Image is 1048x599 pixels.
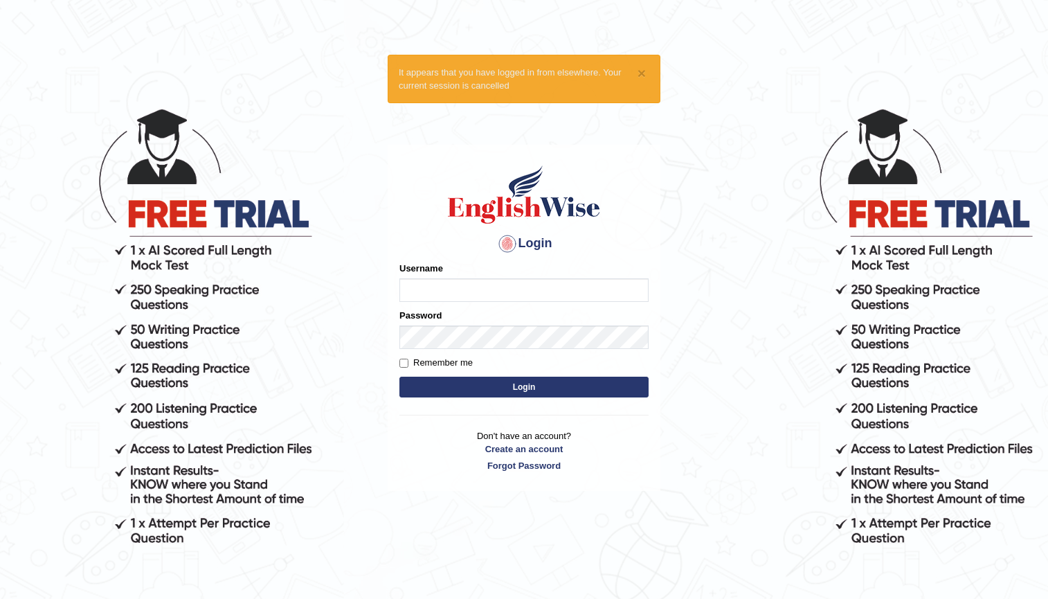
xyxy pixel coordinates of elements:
[399,377,649,397] button: Login
[388,55,660,103] div: It appears that you have logged in from elsewhere. Your current session is cancelled
[399,262,443,275] label: Username
[399,442,649,456] a: Create an account
[638,66,646,80] button: ×
[445,163,603,226] img: Logo of English Wise sign in for intelligent practice with AI
[399,233,649,255] h4: Login
[399,429,649,472] p: Don't have an account?
[399,459,649,472] a: Forgot Password
[399,309,442,322] label: Password
[399,356,473,370] label: Remember me
[399,359,408,368] input: Remember me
